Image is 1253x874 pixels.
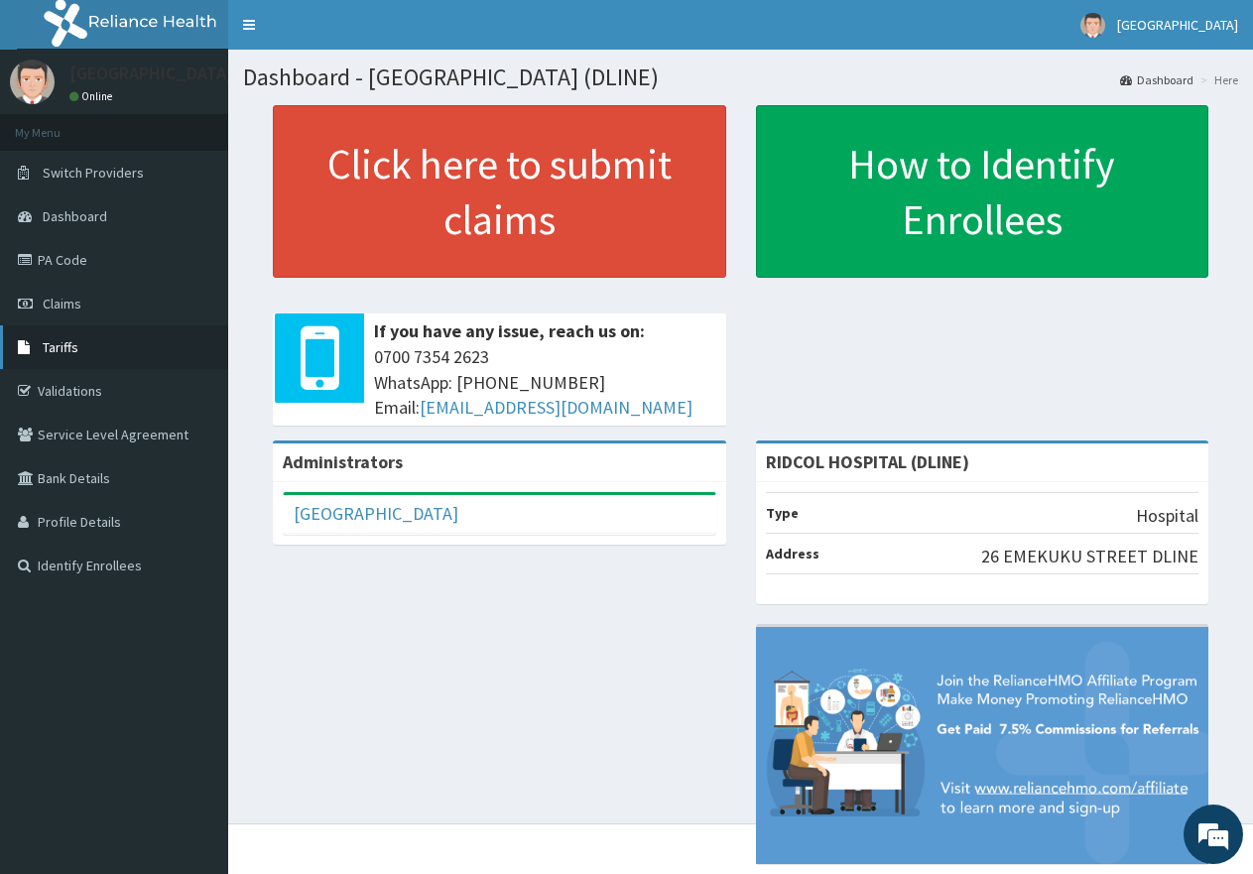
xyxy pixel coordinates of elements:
a: [GEOGRAPHIC_DATA] [294,502,458,525]
span: Tariffs [43,338,78,356]
p: 26 EMEKUKU STREET DLINE [981,544,1198,569]
img: User Image [10,60,55,104]
span: Claims [43,295,81,312]
a: How to Identify Enrollees [756,105,1209,278]
p: [GEOGRAPHIC_DATA] [69,64,233,82]
strong: RIDCOL HOSPITAL (DLINE) [766,450,969,473]
a: [EMAIL_ADDRESS][DOMAIN_NAME] [420,396,692,419]
b: If you have any issue, reach us on: [374,319,645,342]
span: [GEOGRAPHIC_DATA] [1117,16,1238,34]
b: Address [766,545,819,562]
a: Online [69,89,117,103]
a: Click here to submit claims [273,105,726,278]
img: provider-team-banner.png [756,627,1209,864]
b: Type [766,504,799,522]
span: 0700 7354 2623 WhatsApp: [PHONE_NUMBER] Email: [374,344,716,421]
p: Hospital [1136,503,1198,529]
b: Administrators [283,450,403,473]
h1: Dashboard - [GEOGRAPHIC_DATA] (DLINE) [243,64,1238,90]
a: Dashboard [1120,71,1193,88]
span: Switch Providers [43,164,144,182]
li: Here [1195,71,1238,88]
img: User Image [1080,13,1105,38]
span: Dashboard [43,207,107,225]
